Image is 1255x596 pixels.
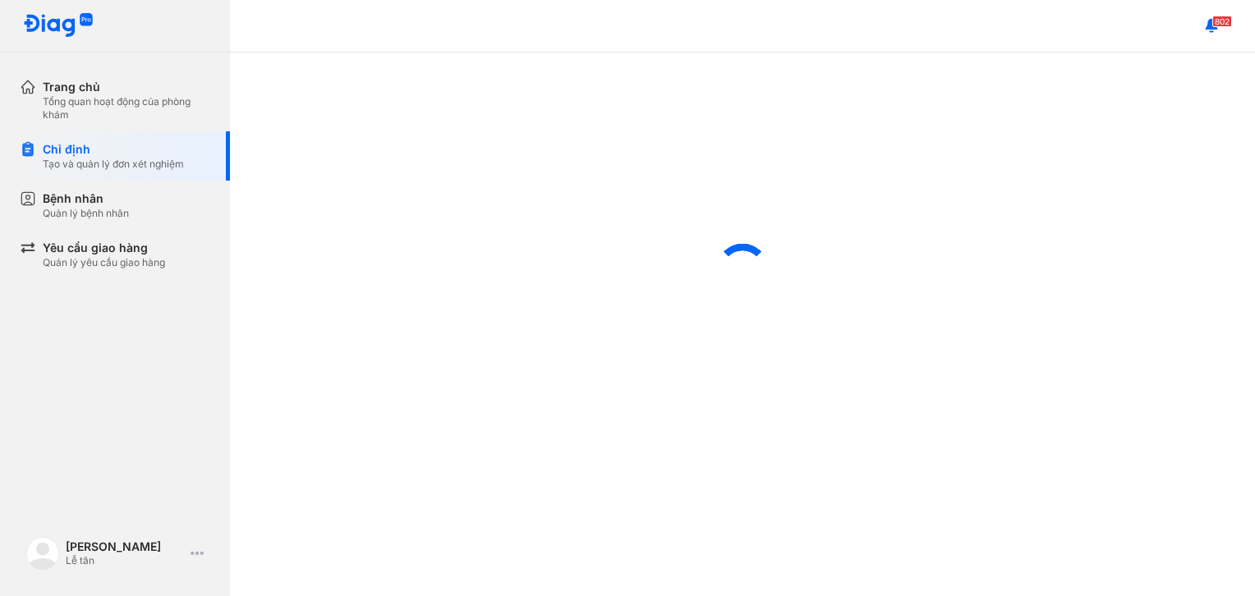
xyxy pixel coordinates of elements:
span: 802 [1212,16,1232,27]
img: logo [23,13,94,39]
div: Yêu cầu giao hàng [43,240,165,256]
div: Trang chủ [43,79,210,95]
img: logo [26,537,59,570]
div: Tạo và quản lý đơn xét nghiệm [43,158,184,171]
div: Lễ tân [66,554,184,567]
div: Quản lý bệnh nhân [43,207,129,220]
div: [PERSON_NAME] [66,539,184,554]
div: Bệnh nhân [43,190,129,207]
div: Quản lý yêu cầu giao hàng [43,256,165,269]
div: Chỉ định [43,141,184,158]
div: Tổng quan hoạt động của phòng khám [43,95,210,121]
